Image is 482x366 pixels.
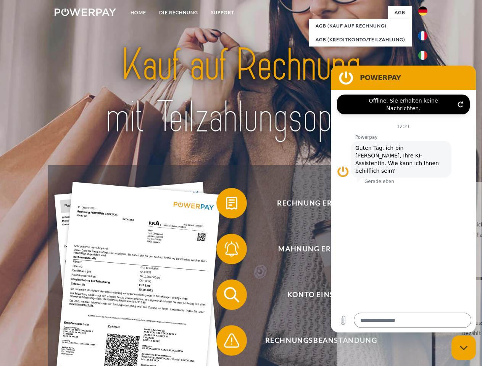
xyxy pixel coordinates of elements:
[227,325,414,356] span: Rechnungsbeanstandung
[388,6,412,19] a: agb
[73,37,409,146] img: title-powerpay_de.svg
[418,6,427,16] img: de
[227,279,414,310] span: Konto einsehen
[222,239,241,258] img: qb_bell.svg
[309,33,412,47] a: AGB (Kreditkonto/Teilzahlung)
[222,194,241,213] img: qb_bill.svg
[418,31,427,40] img: fr
[222,285,241,304] img: qb_search.svg
[227,188,414,218] span: Rechnung erhalten?
[216,325,415,356] button: Rechnungsbeanstandung
[153,6,205,19] a: DIE RECHNUNG
[222,331,241,350] img: qb_warning.svg
[451,335,476,360] iframe: Schaltfläche zum Öffnen des Messaging-Fensters; Konversation läuft
[216,279,415,310] button: Konto einsehen
[331,66,476,332] iframe: Messaging-Fenster
[309,19,412,33] a: AGB (Kauf auf Rechnung)
[216,188,415,218] button: Rechnung erhalten?
[124,6,153,19] a: Home
[55,8,116,16] img: logo-powerpay-white.svg
[227,234,414,264] span: Mahnung erhalten?
[216,234,415,264] button: Mahnung erhalten?
[418,51,427,60] img: it
[205,6,241,19] a: SUPPORT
